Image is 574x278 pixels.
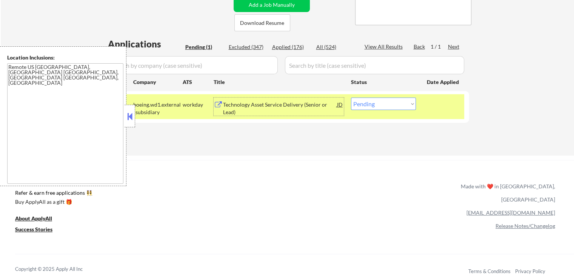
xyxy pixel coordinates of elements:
u: About ApplyAll [15,215,52,221]
div: Title [214,78,344,86]
div: workday [183,101,214,108]
div: 1 / 1 [431,43,448,50]
input: Search by title (case sensitive) [285,56,464,74]
a: Terms & Conditions [468,268,511,274]
div: Company [133,78,183,86]
div: All (524) [316,43,354,51]
div: Location Inclusions: [7,54,123,61]
a: Refer & earn free applications 👯‍♀️ [15,190,303,198]
div: Excluded (347) [229,43,266,51]
div: Date Applied [427,78,460,86]
a: Success Stories [15,226,63,235]
button: Download Resume [234,14,290,31]
div: Applications [108,40,183,49]
a: About ApplyAll [15,215,63,224]
div: Copyright © 2025 Apply All Inc [15,266,102,273]
div: Technology Asset Service Delivery (Senior or Lead) [223,101,337,116]
div: ATS [183,78,214,86]
div: Pending (1) [185,43,223,51]
div: JD [336,98,344,111]
div: Back [414,43,426,50]
div: Next [448,43,460,50]
div: Buy ApplyAll as a gift 🎁 [15,199,91,205]
div: Applied (176) [272,43,310,51]
div: boeing.wd1.external_subsidiary [133,101,183,116]
div: Status [351,75,416,89]
u: Success Stories [15,226,52,232]
a: Privacy Policy [515,268,545,274]
a: Release Notes/Changelog [496,223,555,229]
a: [EMAIL_ADDRESS][DOMAIN_NAME] [466,209,555,216]
div: View All Results [365,43,405,50]
a: Buy ApplyAll as a gift 🎁 [15,198,91,208]
input: Search by company (case sensitive) [108,56,278,74]
div: Made with ❤️ in [GEOGRAPHIC_DATA], [GEOGRAPHIC_DATA] [458,180,555,206]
